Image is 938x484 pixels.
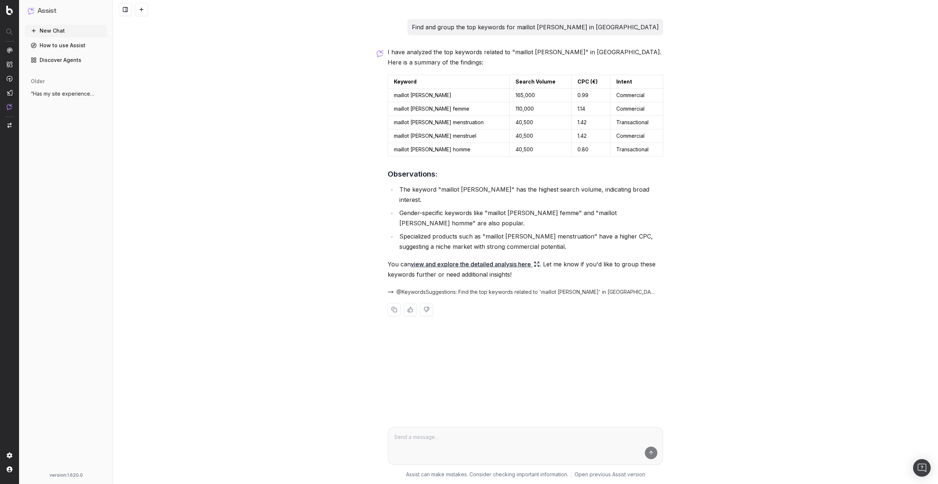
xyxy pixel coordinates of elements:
td: maillot [PERSON_NAME] menstruation [388,116,510,129]
td: 1.42 [572,129,610,143]
a: Open previous Assist version [575,471,645,478]
img: Assist [28,7,34,14]
span: @KeywordsSuggestions: Find the top keywords related to 'maillot [PERSON_NAME]' in [GEOGRAPHIC_DAT... [396,288,654,296]
p: Assist can make mistakes. Consider checking important information. [406,471,568,478]
p: I have analyzed the top keywords related to "maillot [PERSON_NAME]" in [GEOGRAPHIC_DATA]. Here is... [388,47,663,67]
td: 0.80 [572,143,610,156]
td: Commercial [610,89,663,102]
button: Assist [28,6,104,16]
td: 1.42 [572,116,610,129]
span: “Has my site experienced a performance d [31,90,95,97]
p: You can . Let me know if you'd like to group these keywords further or need additional insights! [388,259,663,280]
li: Gender-specific keywords like "maillot [PERSON_NAME] femme" and "maillot [PERSON_NAME] homme" are... [397,208,663,228]
li: Specialized products such as "maillot [PERSON_NAME] menstruation" have a higher CPC, suggesting a... [397,231,663,252]
img: Botify logo [6,5,13,15]
a: Discover Agents [25,54,107,66]
h3: Observations: [388,168,663,180]
img: Botify assist logo [377,50,384,57]
td: 0.99 [572,89,610,102]
td: 1.14 [572,102,610,116]
img: Setting [7,452,12,458]
td: 40,500 [509,143,572,156]
img: Activation [7,75,12,82]
td: maillot [PERSON_NAME] homme [388,143,510,156]
button: New Chat [25,25,107,37]
td: 165,000 [509,89,572,102]
td: Commercial [610,102,663,116]
p: Find and group the top keywords for maillot [PERSON_NAME] in [GEOGRAPHIC_DATA] [412,22,659,32]
td: 40,500 [509,116,572,129]
img: My account [7,466,12,472]
div: Open Intercom Messenger [913,459,931,477]
span: older [31,78,45,85]
a: view and explore the detailed analysis here [411,259,540,269]
td: Commercial [610,129,663,143]
div: version: 1.620.0 [28,472,104,478]
img: Studio [7,90,12,96]
td: maillot [PERSON_NAME] femme [388,102,510,116]
li: The keyword "maillot [PERSON_NAME]" has the highest search volume, indicating broad interest. [397,184,663,205]
img: Intelligence [7,61,12,67]
td: Intent [610,75,663,89]
img: Analytics [7,47,12,53]
a: How to use Assist [25,40,107,51]
td: Transactional [610,143,663,156]
td: Search Volume [509,75,572,89]
img: Switch project [7,123,12,128]
h1: Assist [37,6,56,16]
td: Keyword [388,75,510,89]
td: 110,000 [509,102,572,116]
td: maillot [PERSON_NAME] [388,89,510,102]
button: “Has my site experienced a performance d [25,88,107,100]
img: Assist [7,104,12,110]
td: Transactional [610,116,663,129]
button: @KeywordsSuggestions: Find the top keywords related to 'maillot [PERSON_NAME]' in [GEOGRAPHIC_DAT... [388,288,663,296]
td: 40,500 [509,129,572,143]
td: CPC (€) [572,75,610,89]
td: maillot [PERSON_NAME] menstruel [388,129,510,143]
